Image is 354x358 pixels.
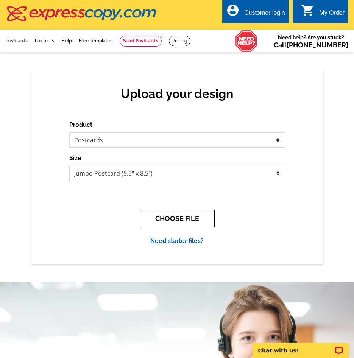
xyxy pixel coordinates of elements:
label: Size [69,154,81,163]
span: Need help? Are you stuck? [274,34,348,49]
span: Call [274,41,348,49]
button: CHOOSE FILE [140,210,215,227]
a: shopping_cart My Order [301,8,345,18]
a: Free Templates [79,38,112,44]
a: account_circle Customer login [226,8,285,18]
a: Need starter files? [150,237,204,244]
div: Customer login [244,9,285,20]
a: Help [61,38,72,44]
a: [PHONE_NUMBER] [287,41,348,49]
a: Products [35,38,55,44]
i: shopping_cart [301,3,315,17]
div: My Order [319,9,345,20]
iframe: LiveChat chat widget [248,334,354,358]
img: help [235,30,258,52]
h2: Upload your design [77,87,278,101]
label: Product [69,120,92,129]
a: Postcards [6,38,28,44]
i: account_circle [226,3,240,17]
